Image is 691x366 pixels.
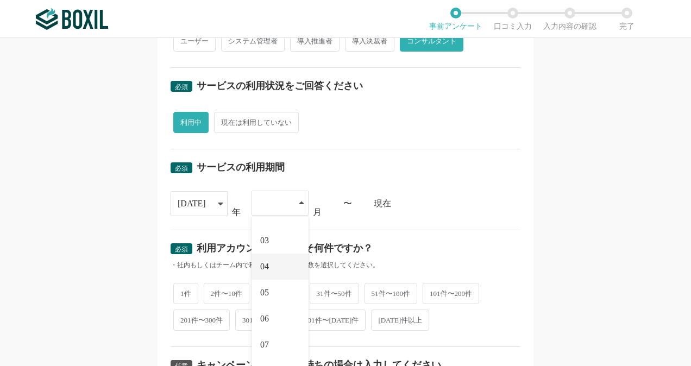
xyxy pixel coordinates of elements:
[173,112,209,133] span: 利用中
[427,8,484,30] li: 事前アンケート
[214,112,299,133] span: 現在は利用していない
[260,340,269,349] span: 07
[260,262,269,271] span: 04
[178,192,206,216] div: [DATE]
[173,30,216,52] span: ユーザー
[260,236,269,245] span: 03
[197,162,285,172] div: サービスの利用期間
[297,310,366,331] span: 501件〜[DATE]件
[197,81,363,91] div: サービスの利用状況をご回答ください
[204,283,250,304] span: 2件〜10件
[598,8,655,30] li: 完了
[260,288,269,297] span: 05
[221,30,285,52] span: システム管理者
[541,8,598,30] li: 入力内容の確認
[175,245,188,253] span: 必須
[290,30,340,52] span: 導入推進者
[400,30,463,52] span: コンサルタント
[313,208,322,217] div: 月
[232,208,241,217] div: 年
[371,310,429,331] span: [DATE]件以上
[173,310,230,331] span: 201件〜300件
[310,283,359,304] span: 31件〜50件
[235,310,292,331] span: 301件〜500件
[36,8,108,30] img: ボクシルSaaS_ロゴ
[374,199,520,208] div: 現在
[175,83,188,91] span: 必須
[423,283,479,304] span: 101件〜200件
[173,283,198,304] span: 1件
[343,199,352,208] div: 〜
[484,8,541,30] li: 口コミ入力
[175,165,188,172] span: 必須
[345,30,394,52] span: 導入決裁者
[260,314,269,323] span: 06
[365,283,418,304] span: 51件〜100件
[171,261,520,270] div: ・社内もしくはチーム内で利用中のアカウント数を選択してください。
[197,243,373,253] div: 利用アカウント数はおよそ何件ですか？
